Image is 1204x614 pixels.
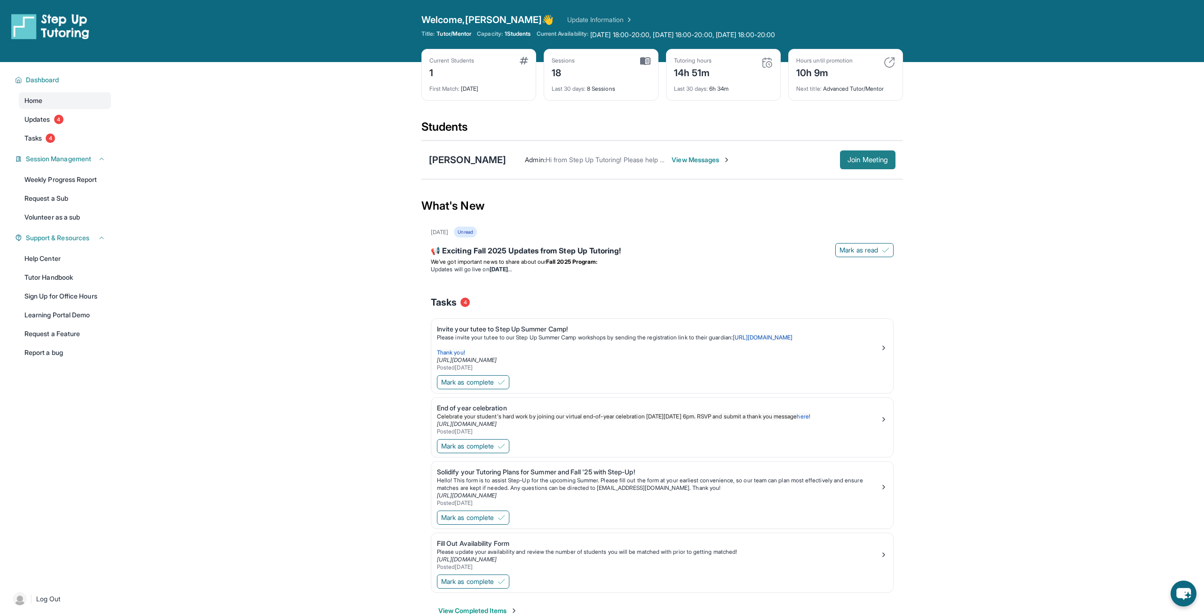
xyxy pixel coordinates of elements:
div: What's New [421,185,903,227]
strong: Fall 2025 Program: [546,258,597,265]
img: Chevron-Right [723,156,730,164]
button: Mark as read [835,243,894,257]
p: Hello! This form is to assist Step-Up for the upcoming Summer. Please fill out the form at your e... [437,477,880,492]
span: Last 30 days : [552,85,586,92]
a: Report a bug [19,344,111,361]
span: Current Availability: [537,30,588,39]
img: Mark as read [882,246,889,254]
a: Request a Sub [19,190,111,207]
div: Unread [454,227,476,237]
span: Support & Resources [26,233,89,243]
span: View Messages [672,155,730,165]
div: Tutoring hours [674,57,712,64]
span: Session Management [26,154,91,164]
button: Session Management [22,154,105,164]
div: [PERSON_NAME] [429,153,506,166]
span: Last 30 days : [674,85,708,92]
span: Welcome, [PERSON_NAME] 👋 [421,13,554,26]
img: logo [11,13,89,39]
span: We’ve got important news to share about our [431,258,546,265]
img: Mark as complete [498,442,505,450]
span: 1 Students [505,30,531,38]
div: 1 [429,64,474,79]
div: Advanced Tutor/Mentor [796,79,895,93]
div: End of year celebration [437,403,880,413]
span: Capacity: [477,30,503,38]
span: [DATE] 18:00-20:00, [DATE] 18:00-20:00, [DATE] 18:00-20:00 [590,30,775,39]
span: Updates [24,115,50,124]
span: Tutor/Mentor [436,30,471,38]
span: Mark as read [840,245,878,255]
div: Sessions [552,57,575,64]
div: Posted [DATE] [437,499,880,507]
a: [URL][DOMAIN_NAME] [437,420,497,427]
span: Log Out [36,594,61,604]
div: Fill Out Availability Form [437,539,880,548]
span: Join Meeting [848,157,888,163]
span: 4 [460,298,470,307]
a: [URL][DOMAIN_NAME] [437,556,497,563]
a: [URL][DOMAIN_NAME] [437,492,497,499]
a: Fill Out Availability FormPlease update your availability and review the number of students you w... [431,533,893,573]
div: Please update your availability and review the number of students you will be matched with prior ... [437,548,880,556]
p: ! [437,413,880,420]
div: [DATE] [431,228,448,236]
button: Join Meeting [840,150,895,169]
div: Posted [DATE] [437,563,880,571]
span: Tasks [431,296,457,309]
img: card [761,57,773,68]
span: Dashboard [26,75,59,85]
img: card [884,57,895,68]
div: Posted [DATE] [437,364,880,371]
span: Tasks [24,134,42,143]
div: Solidify your Tutoring Plans for Summer and Fall '25 with Step-Up! [437,467,880,477]
span: Title: [421,30,435,38]
a: Home [19,92,111,109]
img: user-img [13,592,26,606]
a: Volunteer as a sub [19,209,111,226]
span: 4 [54,115,63,124]
span: Next title : [796,85,822,92]
a: Updates4 [19,111,111,128]
img: Mark as complete [498,578,505,585]
div: 14h 51m [674,64,712,79]
div: 18 [552,64,575,79]
img: Mark as complete [498,378,505,386]
a: Request a Feature [19,325,111,342]
span: First Match : [429,85,459,92]
a: Solidify your Tutoring Plans for Summer and Fall '25 with Step-Up!Hello! This form is to assist S... [431,462,893,509]
div: 6h 34m [674,79,773,93]
a: Invite your tutee to Step Up Summer Camp!Please invite your tutee to our Step Up Summer Camp work... [431,319,893,373]
img: card [520,57,528,64]
div: Students [421,119,903,140]
button: Mark as complete [437,511,509,525]
span: Home [24,96,42,105]
div: Current Students [429,57,474,64]
a: Help Center [19,250,111,267]
button: Support & Resources [22,233,105,243]
button: chat-button [1171,581,1196,606]
strong: [DATE] [490,266,512,273]
span: 4 [46,134,55,143]
span: Mark as complete [441,577,494,586]
a: [URL][DOMAIN_NAME] [733,334,792,341]
button: Dashboard [22,75,105,85]
img: Mark as complete [498,514,505,521]
span: Mark as complete [441,441,494,451]
a: [URL][DOMAIN_NAME] [437,356,497,363]
a: Learning Portal Demo [19,307,111,323]
a: Update Information [567,15,633,24]
img: card [640,57,650,65]
button: Mark as complete [437,575,509,589]
img: Chevron Right [624,15,633,24]
a: Weekly Progress Report [19,171,111,188]
div: 8 Sessions [552,79,650,93]
button: Mark as complete [437,439,509,453]
a: End of year celebrationCelebrate your student's hard work by joining our virtual end-of-year cele... [431,398,893,437]
div: Posted [DATE] [437,428,880,435]
div: 📢 Exciting Fall 2025 Updates from Step Up Tutoring! [431,245,894,258]
a: Tutor Handbook [19,269,111,286]
div: [DATE] [429,79,528,93]
span: Admin : [525,156,545,164]
span: Mark as complete [441,378,494,387]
